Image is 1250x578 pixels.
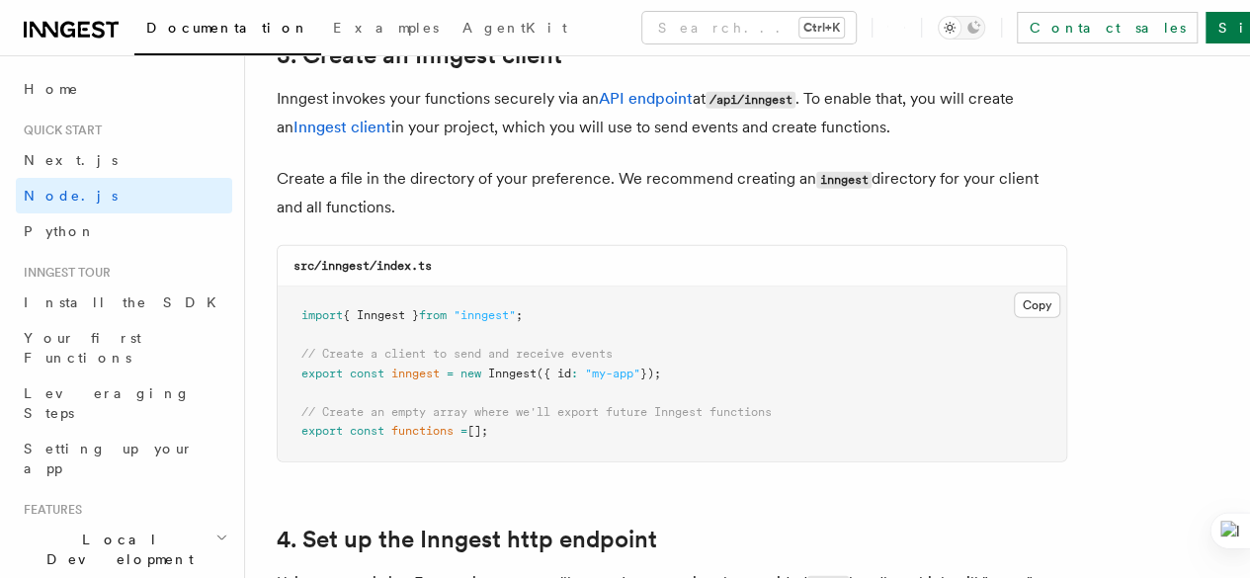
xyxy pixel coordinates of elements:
span: Local Development [16,530,215,569]
span: Features [16,502,82,518]
span: Inngest [488,367,537,380]
span: = [447,367,454,380]
a: Contact sales [1017,12,1198,43]
span: Your first Functions [24,330,141,366]
span: : [571,367,578,380]
span: Node.js [24,188,118,204]
span: Examples [333,20,439,36]
span: export [301,424,343,438]
span: Install the SDK [24,294,228,310]
span: import [301,308,343,322]
a: Examples [321,6,451,53]
span: Setting up your app [24,441,194,476]
code: inngest [816,172,872,189]
span: "inngest" [454,308,516,322]
span: }); [640,367,661,380]
button: Local Development [16,522,232,577]
a: AgentKit [451,6,579,53]
button: Search...Ctrl+K [642,12,856,43]
span: ; [516,308,523,322]
span: Python [24,223,96,239]
span: Inngest tour [16,265,111,281]
span: []; [467,424,488,438]
span: // Create a client to send and receive events [301,347,613,361]
kbd: Ctrl+K [799,18,844,38]
a: Node.js [16,178,232,213]
span: Home [24,79,79,99]
button: Copy [1014,292,1060,318]
a: 4. Set up the Inngest http endpoint [277,526,657,553]
span: "my-app" [585,367,640,380]
span: from [419,308,447,322]
span: AgentKit [462,20,567,36]
span: Documentation [146,20,309,36]
span: const [350,367,384,380]
a: Your first Functions [16,320,232,375]
a: Python [16,213,232,249]
span: ({ id [537,367,571,380]
a: Home [16,71,232,107]
a: Install the SDK [16,285,232,320]
p: Inngest invokes your functions securely via an at . To enable that, you will create an in your pr... [277,85,1067,141]
a: Inngest client [293,118,391,136]
span: Leveraging Steps [24,385,191,421]
span: { Inngest } [343,308,419,322]
span: inngest [391,367,440,380]
span: = [460,424,467,438]
span: Quick start [16,123,102,138]
button: Toggle dark mode [938,16,985,40]
span: export [301,367,343,380]
a: Setting up your app [16,431,232,486]
a: Next.js [16,142,232,178]
a: API endpoint [599,89,693,108]
code: src/inngest/index.ts [293,259,432,273]
span: Next.js [24,152,118,168]
span: // Create an empty array where we'll export future Inngest functions [301,405,772,419]
p: Create a file in the directory of your preference. We recommend creating an directory for your cl... [277,165,1067,221]
a: Leveraging Steps [16,375,232,431]
span: new [460,367,481,380]
span: const [350,424,384,438]
code: /api/inngest [706,92,795,109]
a: Documentation [134,6,321,55]
span: functions [391,424,454,438]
